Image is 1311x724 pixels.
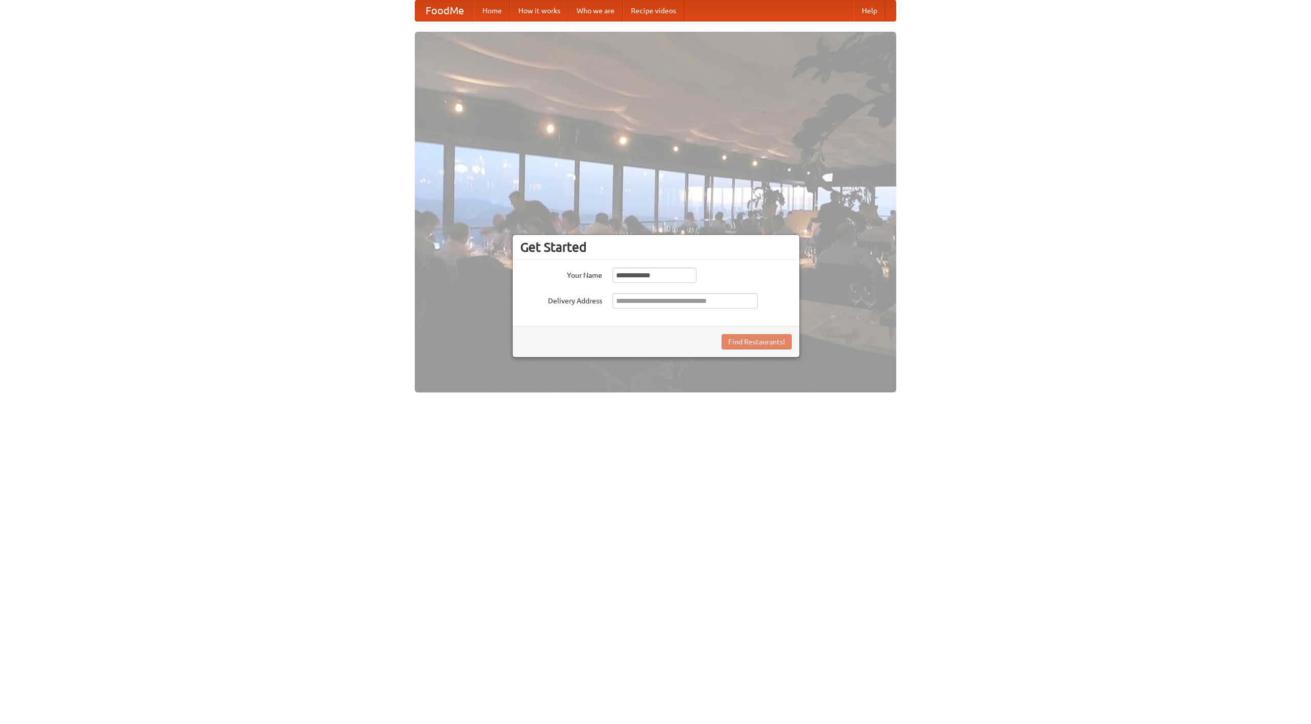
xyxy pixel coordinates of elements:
a: FoodMe [415,1,474,21]
button: Find Restaurants! [722,334,792,349]
a: Recipe videos [623,1,684,21]
label: Delivery Address [520,293,602,306]
a: Who we are [568,1,623,21]
h3: Get Started [520,239,792,255]
a: Home [474,1,510,21]
a: How it works [510,1,568,21]
a: Help [854,1,885,21]
label: Your Name [520,268,602,280]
